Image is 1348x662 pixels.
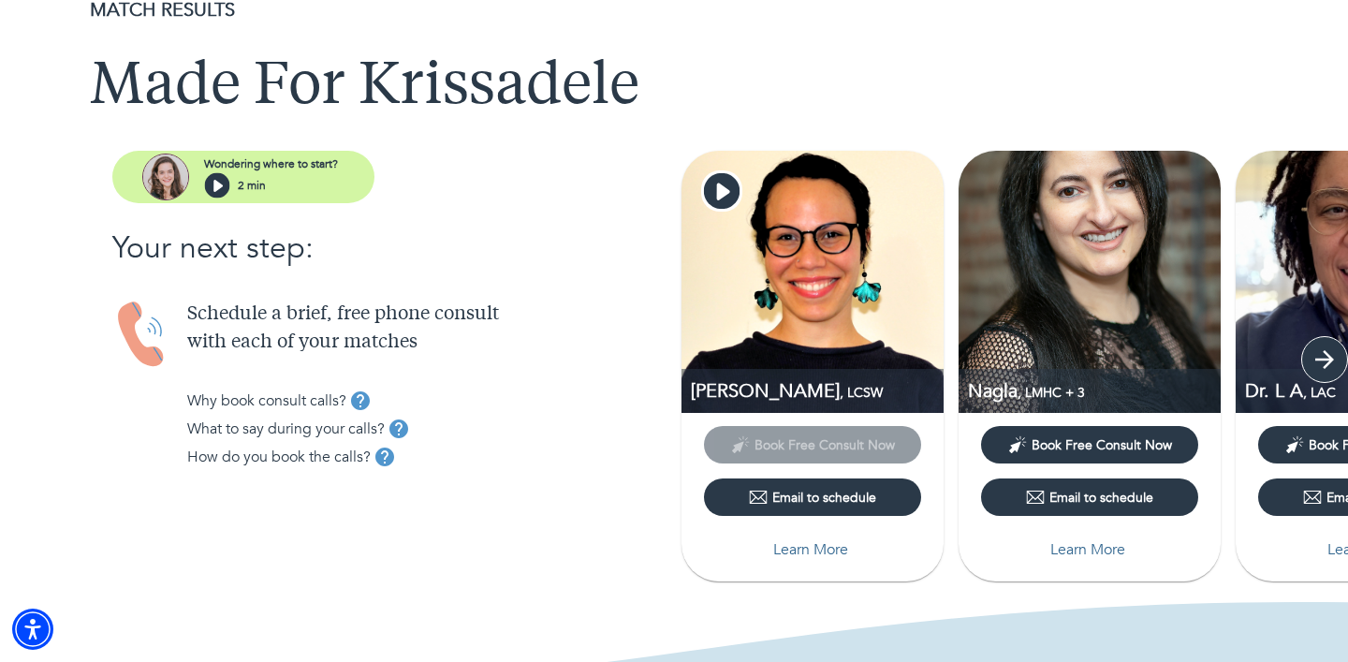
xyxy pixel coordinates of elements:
[187,301,674,357] p: Schedule a brief, free phone consult with each of your matches
[704,478,921,516] button: Email to schedule
[840,384,883,402] span: , LCSW
[1303,384,1336,402] span: , LAC
[981,478,1198,516] button: Email to schedule
[704,435,921,453] span: This provider has not yet shared their calendar link. Please email the provider to schedule
[238,177,266,194] p: 2 min
[681,151,944,413] img: Jasmine Cepeda profile
[90,54,1258,122] h1: Made For Krissadele
[981,531,1198,568] button: Learn More
[691,378,944,404] p: LCSW
[204,155,338,172] p: Wondering where to start?
[385,415,413,443] button: tooltip
[773,538,848,561] p: Learn More
[12,609,53,650] div: Accessibility Menu
[749,488,876,507] div: Email to schedule
[346,387,374,415] button: tooltip
[981,426,1198,463] button: Book Free Consult Now
[187,390,346,412] p: Why book consult calls?
[112,226,674,271] p: Your next step:
[112,151,374,203] button: assistantWondering where to start?2 min
[1050,538,1125,561] p: Learn More
[704,531,921,568] button: Learn More
[371,443,399,471] button: tooltip
[1018,384,1085,402] span: , LMHC + 3
[968,378,1221,404] p: LMHC, MHC-LP, Coaching, Certified Professional Coach
[187,446,371,468] p: How do you book the calls?
[112,301,172,369] img: Handset
[187,418,385,440] p: What to say during your calls?
[142,154,189,200] img: assistant
[959,151,1221,413] img: Nagla Radwan profile
[1026,488,1153,507] div: Email to schedule
[1032,436,1172,454] span: Book Free Consult Now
